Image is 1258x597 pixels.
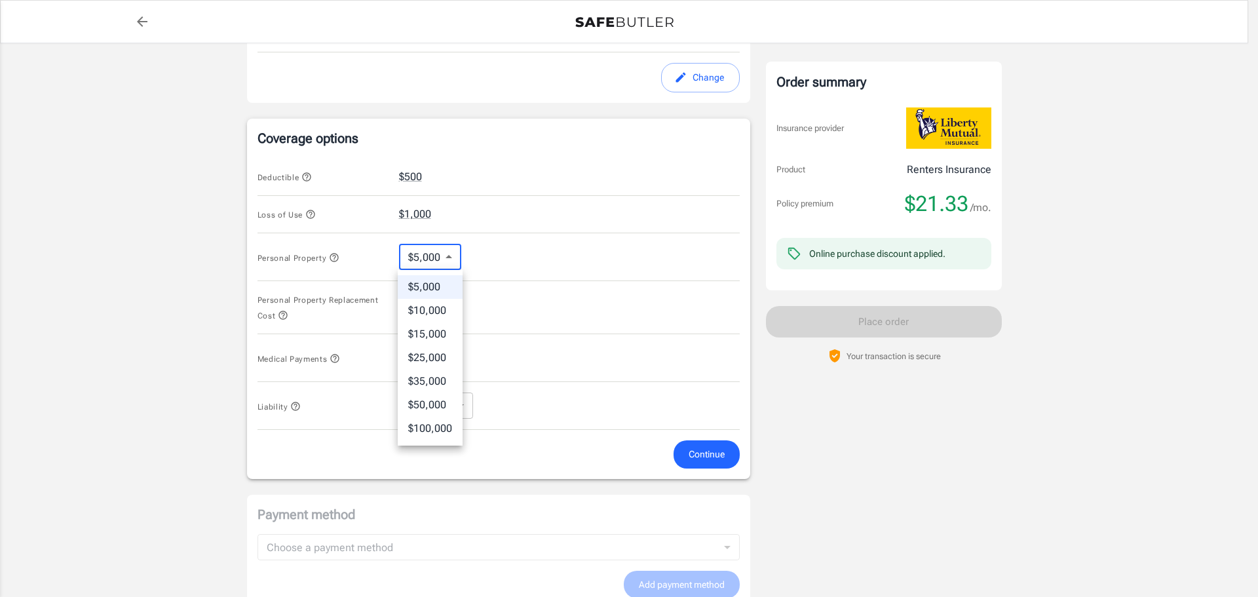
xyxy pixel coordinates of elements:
li: $15,000 [398,322,463,346]
li: $25,000 [398,346,463,370]
li: $100,000 [398,417,463,440]
li: $10,000 [398,299,463,322]
li: $50,000 [398,393,463,417]
li: $5,000 [398,275,463,299]
li: $35,000 [398,370,463,393]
